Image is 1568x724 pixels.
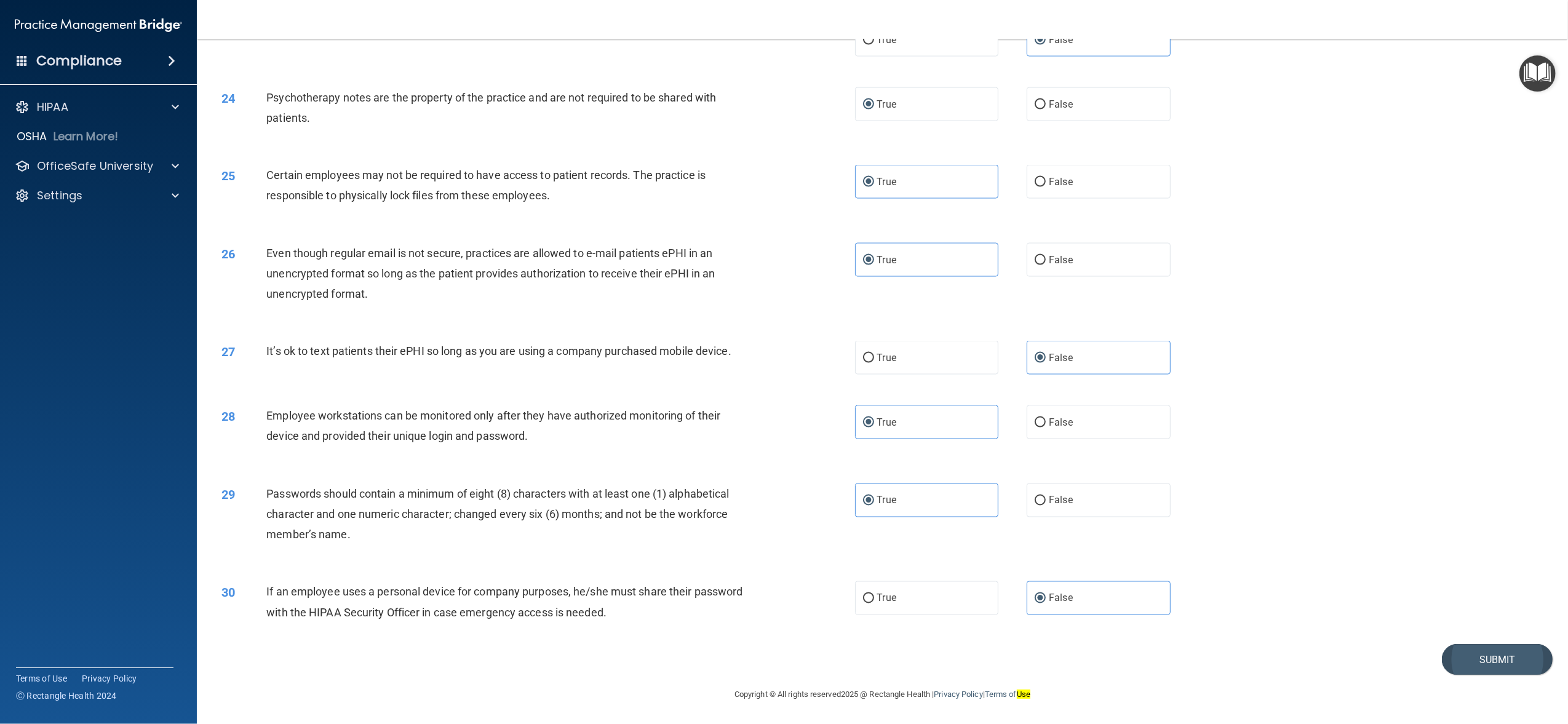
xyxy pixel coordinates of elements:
input: False [1035,354,1046,363]
p: Settings [37,188,82,203]
span: False [1049,352,1073,364]
span: Psychotherapy notes are the property of the practice and are not required to be shared with patie... [266,91,716,124]
span: 23 [221,26,235,41]
p: OfficeSafe University [37,159,153,173]
a: Terms ofUse [985,690,1030,699]
msreadoutspan: | [983,690,985,699]
msreadoutspan: Use [1017,690,1030,699]
span: Passwords should contain a minimum of eight (8) characters with at least one (1) alphabetical cha... [266,487,729,541]
span: Even though regular email is not secure, practices are allowed to e-mail patients ePHI in an unen... [266,247,715,300]
span: 24 [221,91,235,106]
a: Privacy Policy [934,690,982,699]
input: False [1035,178,1046,187]
input: False [1035,256,1046,265]
input: True [863,354,874,363]
input: False [1035,594,1046,603]
span: True [877,352,896,364]
input: True [863,100,874,109]
span: Certain employees may not be required to have access to patient records. The practice is responsi... [266,169,706,202]
button: Open Resource Center [1519,55,1556,92]
msreadoutspan: 2025 @ Rectangle Health | [841,690,934,699]
input: True [863,594,874,603]
a: Terms of Use [16,672,67,685]
input: False [1035,418,1046,428]
input: True [863,178,874,187]
span: True [877,34,896,46]
span: False [1049,495,1073,506]
input: False [1035,496,1046,506]
span: False [1049,592,1073,604]
p: Learn More! [54,129,119,144]
input: False [1035,100,1046,109]
span: Employee workstations can be monitored only after they have authorized monitoring of their device... [266,409,720,442]
span: False [1049,34,1073,46]
input: True [863,256,874,265]
span: 29 [221,487,235,502]
a: HIPAA [15,100,179,114]
span: False [1049,254,1073,266]
a: Settings [15,188,179,203]
span: False [1049,416,1073,428]
span: False [1049,176,1073,188]
input: False [1035,36,1046,45]
input: True [863,36,874,45]
span: 30 [221,585,235,600]
span: True [877,176,896,188]
span: False [1049,98,1073,110]
span: True [877,254,896,266]
h4: Compliance [36,52,122,70]
a: OfficeSafe University [15,159,179,173]
a: Privacy Policy [82,672,137,685]
input: True [863,496,874,506]
span: True [877,495,896,506]
span: Under no circumstances can the practice deny access to a patient’s medical records. [266,26,683,39]
span: True [877,98,896,110]
span: True [877,416,896,428]
span: 25 [221,169,235,183]
iframe: Drift Widget Chat Controller [1506,639,1553,686]
span: If an employee uses a personal device for company purposes, he/she must share their password with... [266,585,742,618]
span: It’s ok to text patients their ePHI so long as you are using a company purchased mobile device. [266,344,731,357]
span: True [877,592,896,604]
span: Ⓒ Rectangle Health 2024 [16,690,117,702]
img: PMB logo [15,13,182,38]
button: Submit [1442,644,1553,675]
msreadoutspan: Copyright © All rights reserved [734,690,841,699]
span: 26 [221,247,235,261]
input: True [863,418,874,428]
p: HIPAA [37,100,68,114]
span: 27 [221,344,235,359]
span: 28 [221,409,235,424]
msreadoutspan: Terms of [985,690,1030,699]
p: OSHA [17,129,47,144]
